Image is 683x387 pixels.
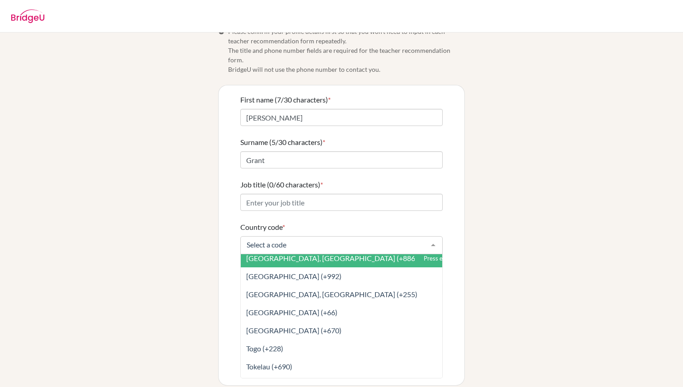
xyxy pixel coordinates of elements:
[246,272,341,280] span: [GEOGRAPHIC_DATA] (+992)
[246,326,341,335] span: [GEOGRAPHIC_DATA] (+670)
[228,27,465,74] span: Please confirm your profile details first so that you won’t need to input in each teacher recomme...
[244,240,424,249] input: Select a code
[240,137,325,148] label: Surname (5/30 characters)
[246,308,337,317] span: [GEOGRAPHIC_DATA] (+66)
[240,194,443,211] input: Enter your job title
[246,290,417,298] span: [GEOGRAPHIC_DATA], [GEOGRAPHIC_DATA] (+255)
[240,151,443,168] input: Enter your surname
[240,109,443,126] input: Enter your first name
[11,9,45,23] img: BridgeU logo
[240,222,285,233] label: Country code
[240,179,323,190] label: Job title (0/60 characters)
[240,94,331,105] label: First name (7/30 characters)
[246,362,292,371] span: Tokelau (+690)
[218,28,225,35] span: Info
[246,254,417,262] span: [GEOGRAPHIC_DATA], [GEOGRAPHIC_DATA] (+886)
[246,344,283,353] span: Togo (+228)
